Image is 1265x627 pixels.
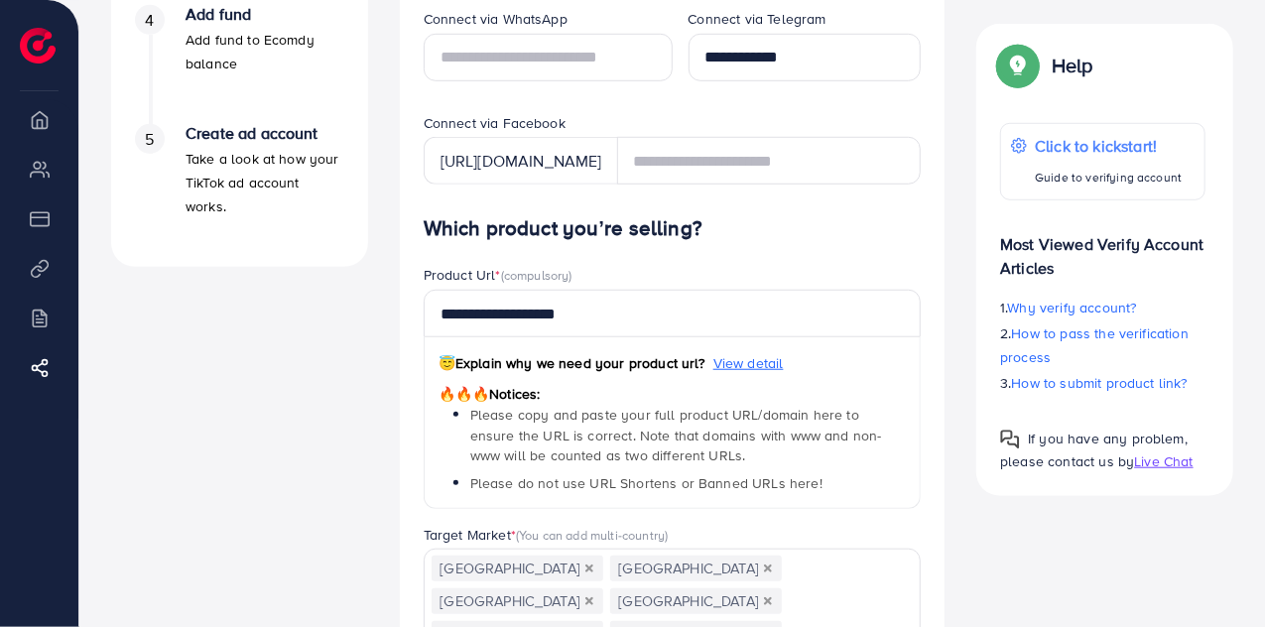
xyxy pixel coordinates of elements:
span: (compulsory) [501,266,572,284]
span: [GEOGRAPHIC_DATA] [610,588,782,614]
label: Connect via Telegram [689,9,826,29]
button: Deselect Canada [763,564,773,573]
h4: Create ad account [186,124,344,143]
button: Deselect Australia [584,564,594,573]
li: Create ad account [111,124,368,243]
label: Product Url [424,265,572,285]
span: Please copy and paste your full product URL/domain here to ensure the URL is correct. Note that d... [470,405,882,465]
span: [GEOGRAPHIC_DATA] [610,556,782,581]
p: Add fund to Ecomdy balance [186,28,344,75]
img: logo [20,28,56,63]
label: Target Market [424,525,669,545]
span: Please do not use URL Shortens or Banned URLs here! [470,473,822,493]
span: 4 [145,9,154,32]
span: Explain why we need your product url? [439,353,705,373]
p: Take a look at how your TikTok ad account works. [186,147,344,218]
h4: Which product you’re selling? [424,216,922,241]
label: Connect via WhatsApp [424,9,568,29]
span: 5 [145,128,154,151]
button: Deselect Italy [584,596,594,606]
span: View detail [713,353,784,373]
button: Deselect Sweden [763,596,773,606]
li: Add fund [111,5,368,124]
span: (You can add multi-country) [516,526,668,544]
h4: Add fund [186,5,344,24]
div: [URL][DOMAIN_NAME] [424,137,618,185]
img: Popup guide [1000,48,1036,83]
span: Notices: [439,384,541,404]
span: [GEOGRAPHIC_DATA] [432,588,603,614]
p: Help [1052,54,1093,77]
span: [GEOGRAPHIC_DATA] [432,556,603,581]
span: 😇 [439,353,455,373]
span: 🔥🔥🔥 [439,384,489,404]
label: Connect via Facebook [424,113,566,133]
iframe: Chat [831,84,1250,612]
